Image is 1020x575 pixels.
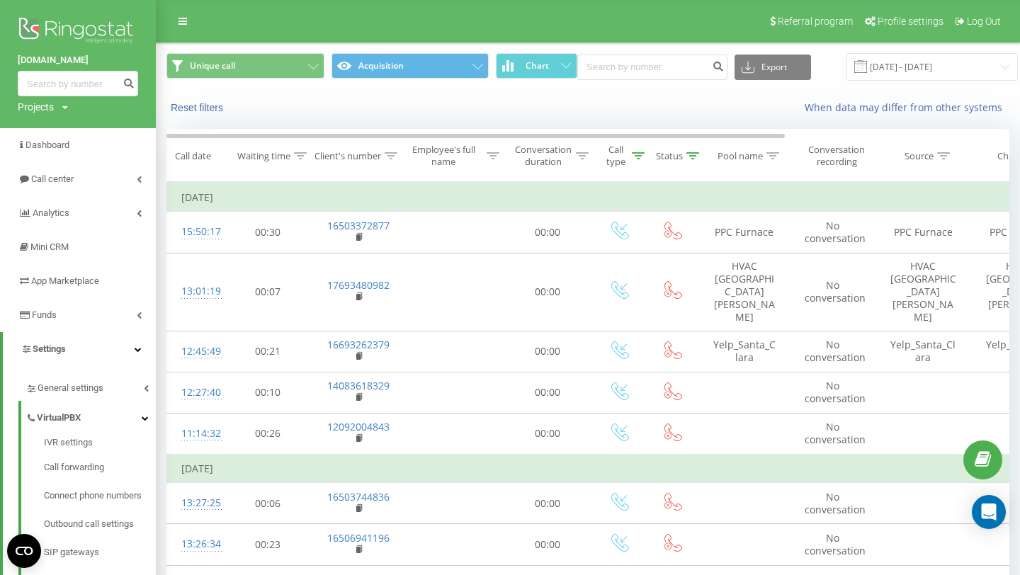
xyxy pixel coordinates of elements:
[516,144,572,168] div: Conversation duration
[805,338,866,364] span: No conversation
[18,14,138,50] img: Ringostat logo
[44,435,93,450] span: IVR settings
[404,144,484,168] div: Employee's full name
[805,219,866,245] span: No conversation
[504,253,592,331] td: 00:00
[577,55,727,80] input: Search by number
[327,338,390,351] a: 16693262379
[33,207,69,218] span: Analytics
[875,212,971,253] td: PPC Furnace
[778,16,853,27] span: Referral program
[18,71,138,96] input: Search by number
[875,253,971,331] td: HVAC [GEOGRAPHIC_DATA][PERSON_NAME]
[504,413,592,455] td: 00:00
[803,144,871,168] div: Conversation recording
[44,435,156,453] a: IVR settings
[805,420,866,446] span: No conversation
[878,16,943,27] span: Profile settings
[224,372,312,413] td: 00:10
[181,420,210,448] div: 11:14:32
[25,140,69,150] span: Dashboard
[44,460,104,474] span: Call forwarding
[805,278,866,304] span: No conversation
[331,53,489,79] button: Acquisition
[905,150,934,162] div: Source
[735,55,811,80] button: Export
[25,401,156,431] a: VirtualPBX
[44,538,156,567] a: SIP gateways
[805,490,866,516] span: No conversation
[604,144,628,168] div: Call type
[44,482,156,510] a: Connect phone numbers
[327,420,390,433] a: 12092004843
[32,309,57,320] span: Funds
[176,150,212,162] div: Call date
[38,381,103,395] span: General settings
[190,60,235,72] span: Unique call
[25,371,156,401] a: General settings
[327,490,390,503] a: 16503744836
[718,150,763,162] div: Pool name
[237,150,290,162] div: Waiting time
[967,16,1001,27] span: Log Out
[875,331,971,372] td: Yelp_Santa_Clara
[504,372,592,413] td: 00:00
[181,218,210,246] div: 15:50:17
[166,101,230,114] button: Reset filters
[7,534,41,568] button: Open CMP widget
[44,545,99,559] span: SIP gateways
[327,219,390,232] a: 16503372877
[698,212,790,253] td: PPC Furnace
[181,338,210,365] div: 12:45:49
[31,173,74,184] span: Call center
[166,53,324,79] button: Unique call
[805,531,866,557] span: No conversation
[224,524,312,565] td: 00:23
[327,379,390,392] a: 14083618329
[224,253,312,331] td: 00:07
[181,379,210,406] div: 12:27:40
[44,510,156,538] a: Outbound call settings
[44,489,142,503] span: Connect phone numbers
[37,411,81,425] span: VirtualPBX
[327,531,390,545] a: 16506941196
[698,331,790,372] td: Yelp_Santa_Clara
[33,343,66,354] span: Settings
[656,150,683,162] div: Status
[181,489,210,517] div: 13:27:25
[18,53,138,67] a: [DOMAIN_NAME]
[504,212,592,253] td: 00:00
[972,495,1006,529] div: Open Intercom Messenger
[181,530,210,558] div: 13:26:34
[224,331,312,372] td: 00:21
[504,483,592,524] td: 00:00
[31,275,99,286] span: App Marketplace
[224,483,312,524] td: 00:06
[3,332,156,366] a: Settings
[805,101,1009,114] a: When data may differ from other systems
[314,150,381,162] div: Client's number
[504,524,592,565] td: 00:00
[805,379,866,405] span: No conversation
[224,413,312,455] td: 00:26
[504,331,592,372] td: 00:00
[30,241,69,252] span: Mini CRM
[181,278,210,305] div: 13:01:19
[327,278,390,292] a: 17693480982
[18,100,54,114] div: Projects
[496,53,577,79] button: Chart
[526,61,549,71] span: Chart
[224,212,312,253] td: 00:30
[698,253,790,331] td: HVAC [GEOGRAPHIC_DATA][PERSON_NAME]
[44,517,134,531] span: Outbound call settings
[44,453,156,482] a: Call forwarding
